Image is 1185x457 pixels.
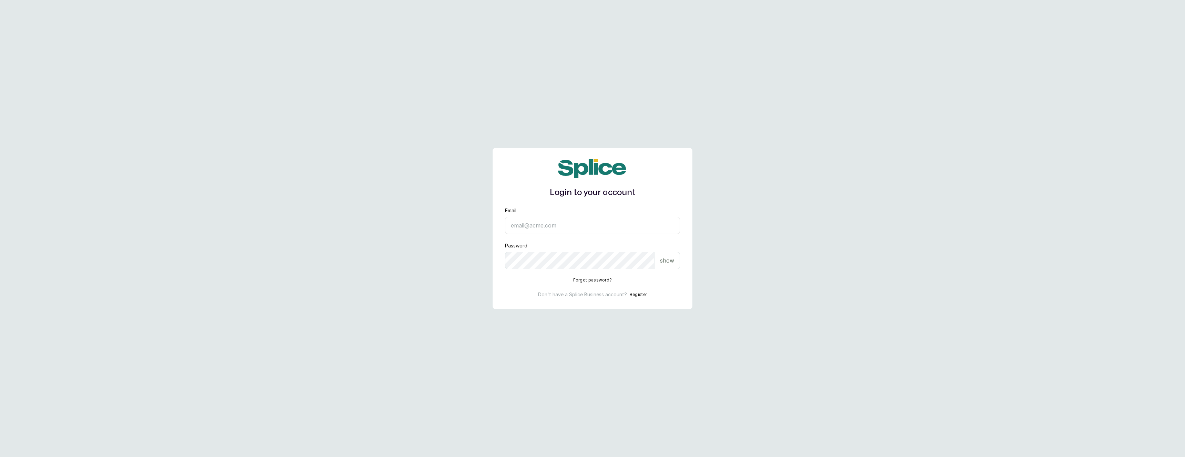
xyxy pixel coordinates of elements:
[660,256,674,265] p: show
[505,207,516,214] label: Email
[505,187,680,199] h1: Login to your account
[538,291,627,298] p: Don't have a Splice Business account?
[505,217,680,234] input: email@acme.com
[505,242,527,249] label: Password
[573,277,612,283] button: Forgot password?
[630,291,647,298] button: Register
